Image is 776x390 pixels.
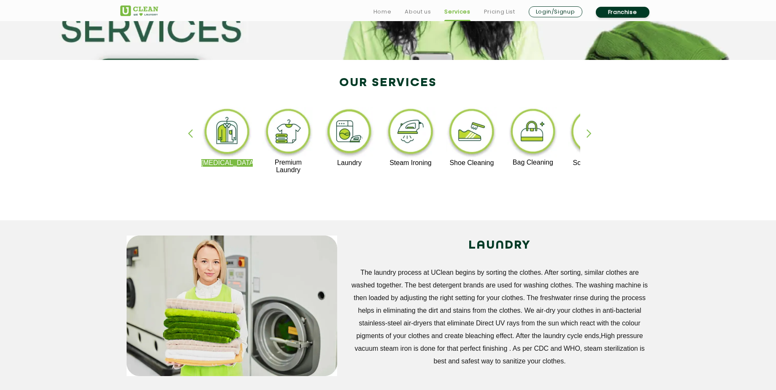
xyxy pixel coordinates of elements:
[446,107,498,159] img: shoe_cleaning_11zon.webp
[484,7,515,17] a: Pricing List
[324,159,376,167] p: Laundry
[568,159,620,167] p: Sofa Cleaning
[596,7,649,18] a: Franchise
[405,7,431,17] a: About us
[444,7,470,17] a: Services
[350,236,650,256] h2: LAUNDRY
[385,159,437,167] p: Steam Ironing
[507,159,559,166] p: Bag Cleaning
[350,266,650,368] p: The laundry process at UClean begins by sorting the clothes. After sorting, similar clothes are w...
[385,107,437,159] img: steam_ironing_11zon.webp
[201,107,253,159] img: dry_cleaning_11zon.webp
[262,159,314,174] p: Premium Laundry
[446,159,498,167] p: Shoe Cleaning
[568,107,620,159] img: sofa_cleaning_11zon.webp
[373,7,392,17] a: Home
[262,107,314,159] img: premium_laundry_cleaning_11zon.webp
[507,107,559,159] img: bag_cleaning_11zon.webp
[324,107,376,159] img: laundry_cleaning_11zon.webp
[127,236,337,376] img: service_main_image_11zon.webp
[529,6,582,17] a: Login/Signup
[201,159,253,167] p: [MEDICAL_DATA]
[120,5,158,16] img: UClean Laundry and Dry Cleaning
